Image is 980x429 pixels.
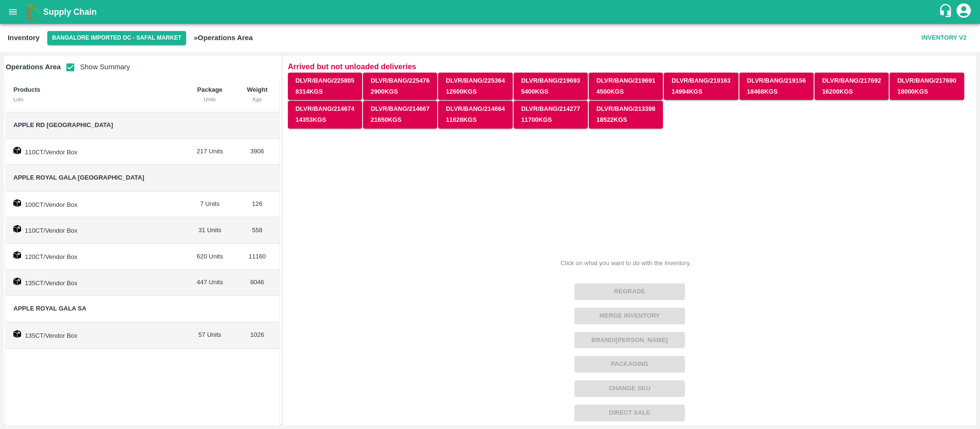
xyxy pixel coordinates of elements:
[739,73,814,100] button: DLVR/BANG/21915618468Kgs
[6,322,185,349] td: 135CT/Vendor Box
[6,270,185,296] td: 135CT/Vendor Box
[589,101,663,129] button: DLVR/BANG/21339818522Kgs
[288,73,362,100] button: DLVR/BANG/2258058314Kgs
[13,251,21,259] img: box
[955,2,972,22] div: account of current user
[514,73,588,100] button: DLVR/BANG/2196935400Kgs
[185,244,235,270] td: 620 Units
[194,34,253,42] b: » Operations Area
[561,258,691,268] div: Click on what you want to do with the inventory.
[589,73,663,100] button: DLVR/BANG/2196914500Kgs
[185,322,235,349] td: 57 Units
[6,192,185,218] td: 100CT/Vendor Box
[13,121,113,129] span: Apple RD [GEOGRAPHIC_DATA]
[13,95,177,104] div: Lots
[2,1,24,23] button: open drawer
[235,270,279,296] td: 8046
[247,86,267,93] b: Weight
[13,305,87,312] span: Apple Royal Gala SA
[43,5,938,19] a: Supply Chain
[363,101,437,129] button: DLVR/BANG/21466721650Kgs
[13,225,21,233] img: box
[938,3,955,21] div: customer-support
[664,73,738,100] button: DLVR/BANG/21916314994Kgs
[6,217,185,244] td: 110CT/Vendor Box
[185,192,235,218] td: 7 Units
[235,139,279,165] td: 3906
[13,86,40,93] b: Products
[288,101,362,129] button: DLVR/BANG/21467414353Kgs
[185,217,235,244] td: 31 Units
[8,34,40,42] b: Inventory
[288,61,971,73] p: Arrived but not unloaded deliveries
[243,95,272,104] div: Kgs
[235,217,279,244] td: 558
[235,244,279,270] td: 11160
[890,73,964,100] button: DLVR/BANG/21769018000Kgs
[13,330,21,338] img: box
[918,30,970,46] button: Inventory V2
[438,101,512,129] button: DLVR/BANG/21466411628Kgs
[47,31,187,45] button: Select DC
[61,63,130,71] span: Show Summary
[43,7,97,17] b: Supply Chain
[192,95,228,104] div: Units
[235,192,279,218] td: 126
[13,147,21,154] img: box
[6,63,61,71] b: Operations Area
[24,2,43,21] img: logo
[13,174,144,181] span: Apple Royal Gala [GEOGRAPHIC_DATA]
[815,73,889,100] button: DLVR/BANG/21769216200Kgs
[6,244,185,270] td: 120CT/Vendor Box
[197,86,222,93] b: Package
[13,278,21,285] img: box
[185,270,235,296] td: 447 Units
[6,139,185,165] td: 110CT/Vendor Box
[514,101,588,129] button: DLVR/BANG/21427711700Kgs
[438,73,512,100] button: DLVR/BANG/22536412600Kgs
[235,322,279,349] td: 1026
[363,73,437,100] button: DLVR/BANG/2254762900Kgs
[185,139,235,165] td: 217 Units
[13,199,21,207] img: box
